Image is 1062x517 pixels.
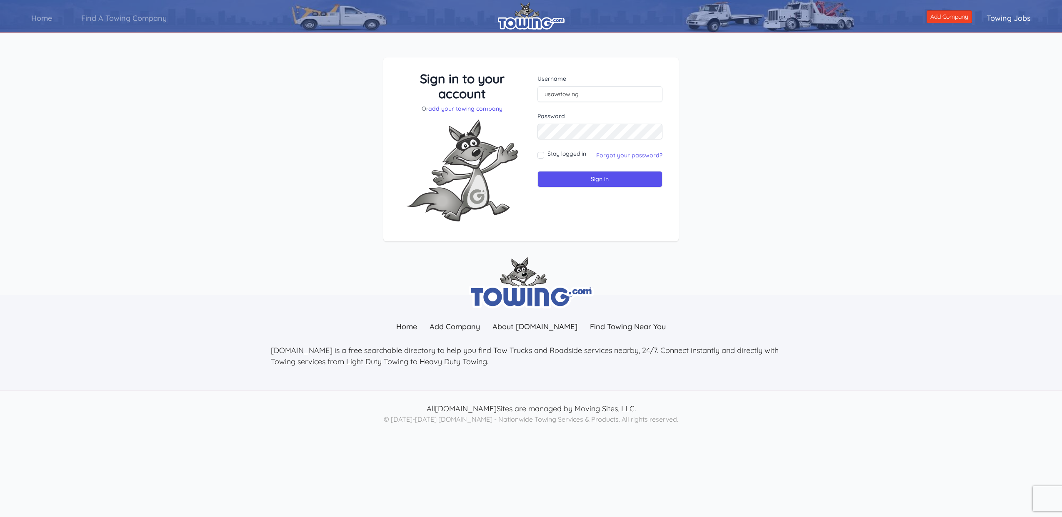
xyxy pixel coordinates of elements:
[390,318,423,336] a: Home
[400,71,525,101] h3: Sign in to your account
[435,404,497,413] a: [DOMAIN_NAME]
[400,113,525,228] img: Fox-Excited.png
[428,105,502,112] a: add your towing company
[384,415,678,423] span: © [DATE]-[DATE] [DOMAIN_NAME] - Nationwide Towing Services & Products. All rights reserved.
[547,149,586,158] label: Stay logged in
[400,104,525,113] p: Or
[596,152,662,159] a: Forgot your password?
[537,171,663,187] input: Sign in
[927,10,972,23] a: Add Company
[584,318,672,336] a: Find Towing Near You
[423,318,486,336] a: Add Company
[972,6,1045,30] a: Towing Jobs
[537,112,663,120] label: Password
[271,403,792,414] p: All Sites are managed by Moving Sites, LLC.
[271,345,792,367] p: [DOMAIN_NAME] is a free searchable directory to help you find Tow Trucks and Roadside services ne...
[537,75,663,83] label: Username
[498,2,565,30] img: logo.png
[469,257,594,308] img: towing
[67,6,181,30] a: Find A Towing Company
[17,6,67,30] a: Home
[486,318,584,336] a: About [DOMAIN_NAME]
